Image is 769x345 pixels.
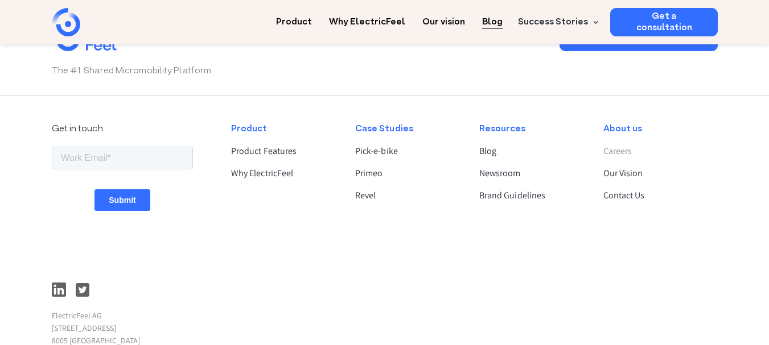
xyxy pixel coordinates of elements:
[511,8,602,36] div: Success Stories
[479,167,584,180] a: Newsroom
[231,167,336,180] a: Why ElectricFeel
[52,144,193,269] iframe: Form 1
[329,8,405,29] a: Why ElectricFeel
[518,15,588,29] div: Success Stories
[355,189,460,202] a: Revel
[52,64,549,78] p: The #1 Shared Micromobility Platform
[355,167,460,180] a: Primeo
[479,122,584,136] div: Resources
[52,122,193,136] div: Get in touch
[355,144,460,158] a: Pick-e-bike
[52,8,143,36] a: home
[479,189,584,202] a: Brand Guidelines
[276,8,312,29] a: Product
[694,270,753,329] iframe: Chatbot
[610,8,718,36] a: Get a consultation
[603,167,708,180] a: Our Vision
[603,144,708,158] a: Careers
[603,122,708,136] div: About us
[479,144,584,158] a: Blog
[482,8,503,29] a: Blog
[603,189,708,202] a: Contact Us
[422,8,465,29] a: Our vision
[355,122,460,136] div: Case Studies
[231,122,336,136] div: Product
[231,144,336,158] a: Product Features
